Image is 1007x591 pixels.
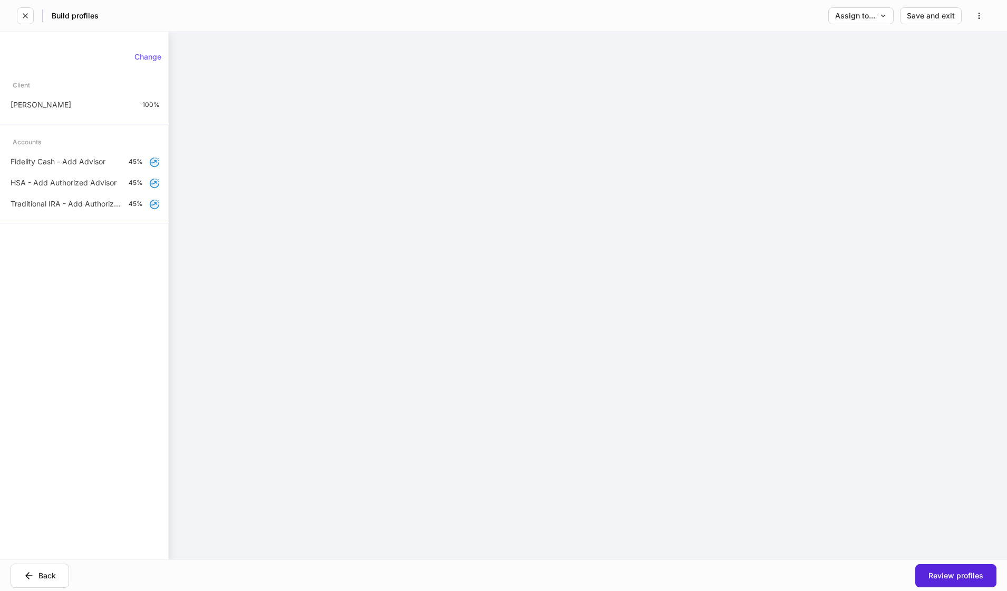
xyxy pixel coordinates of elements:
button: Assign to... [828,7,894,24]
button: Change [128,48,168,65]
p: Fidelity Cash - Add Advisor [11,156,105,167]
p: 45% [129,179,143,187]
button: Review profiles [915,564,996,587]
div: Change [134,53,161,61]
div: Accounts [13,133,41,151]
div: Client [13,76,30,94]
div: Save and exit [907,12,955,19]
p: 100% [142,101,160,109]
button: Save and exit [900,7,962,24]
p: Traditional IRA - Add Authorized Advisor [11,199,120,209]
div: Back [24,570,56,581]
div: Review profiles [928,572,983,579]
p: [PERSON_NAME] [11,100,71,110]
div: Assign to... [835,12,887,19]
p: 45% [129,200,143,208]
h5: Build profiles [52,11,99,21]
p: HSA - Add Authorized Advisor [11,178,117,188]
p: 45% [129,157,143,166]
button: Back [11,564,69,588]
